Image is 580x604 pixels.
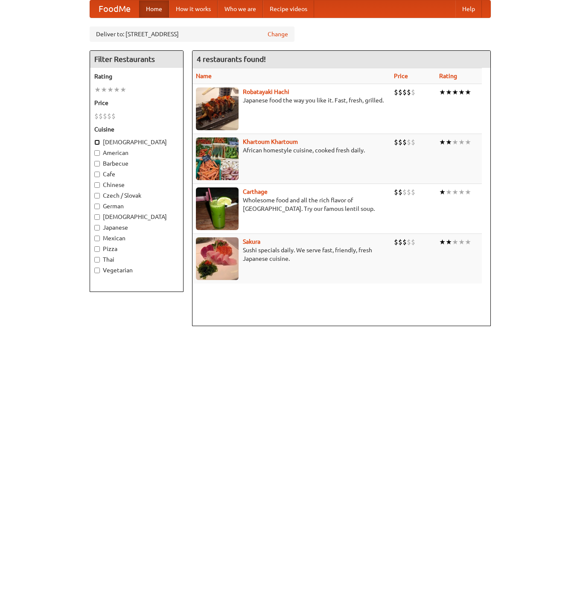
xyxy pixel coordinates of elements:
input: Barbecue [94,161,100,166]
li: ★ [446,88,452,97]
li: ★ [439,88,446,97]
li: $ [394,137,398,147]
a: Change [268,30,288,38]
img: khartoum.jpg [196,137,239,180]
li: ★ [114,85,120,94]
li: $ [402,137,407,147]
li: ★ [452,237,458,247]
li: $ [398,237,402,247]
h5: Rating [94,72,179,81]
li: $ [398,88,402,97]
a: Rating [439,73,457,79]
label: American [94,149,179,157]
a: Sakura [243,238,260,245]
li: $ [99,111,103,121]
label: [DEMOGRAPHIC_DATA] [94,138,179,146]
li: $ [394,88,398,97]
label: [DEMOGRAPHIC_DATA] [94,213,179,221]
label: Chinese [94,181,179,189]
p: Japanese food the way you like it. Fast, fresh, grilled. [196,96,387,105]
li: $ [111,111,116,121]
ng-pluralize: 4 restaurants found! [197,55,266,63]
label: Vegetarian [94,266,179,274]
label: Cafe [94,170,179,178]
div: Deliver to: [STREET_ADDRESS] [90,26,294,42]
li: $ [107,111,111,121]
a: Robatayaki Hachi [243,88,289,95]
input: Vegetarian [94,268,100,273]
a: How it works [169,0,218,18]
li: $ [402,237,407,247]
img: carthage.jpg [196,187,239,230]
li: ★ [446,187,452,197]
li: ★ [465,237,471,247]
input: Mexican [94,236,100,241]
label: Japanese [94,223,179,232]
li: $ [407,237,411,247]
li: ★ [458,187,465,197]
li: ★ [439,137,446,147]
li: $ [402,88,407,97]
input: Thai [94,257,100,263]
a: Help [455,0,482,18]
input: German [94,204,100,209]
li: $ [411,187,415,197]
label: Mexican [94,234,179,242]
p: Sushi specials daily. We serve fast, friendly, fresh Japanese cuisine. [196,246,387,263]
input: American [94,150,100,156]
li: $ [394,187,398,197]
a: Recipe videos [263,0,314,18]
li: ★ [439,187,446,197]
a: Price [394,73,408,79]
li: ★ [458,137,465,147]
li: $ [103,111,107,121]
h4: Filter Restaurants [90,51,183,68]
li: $ [411,88,415,97]
li: $ [407,187,411,197]
li: ★ [465,137,471,147]
li: ★ [458,237,465,247]
input: Cafe [94,172,100,177]
a: Who we are [218,0,263,18]
label: Thai [94,255,179,264]
h5: Cuisine [94,125,179,134]
a: Khartoum Khartoum [243,138,298,145]
li: ★ [439,237,446,247]
p: Wholesome food and all the rich flavor of [GEOGRAPHIC_DATA]. Try our famous lentil soup. [196,196,387,213]
label: German [94,202,179,210]
li: ★ [446,237,452,247]
a: FoodMe [90,0,139,18]
a: Name [196,73,212,79]
h5: Price [94,99,179,107]
li: ★ [452,137,458,147]
a: Home [139,0,169,18]
li: ★ [452,88,458,97]
label: Czech / Slovak [94,191,179,200]
li: ★ [120,85,126,94]
input: Pizza [94,246,100,252]
label: Barbecue [94,159,179,168]
li: $ [398,187,402,197]
li: $ [407,137,411,147]
li: $ [398,137,402,147]
li: $ [411,237,415,247]
li: ★ [94,85,101,94]
input: Chinese [94,182,100,188]
li: $ [407,88,411,97]
p: African homestyle cuisine, cooked fresh daily. [196,146,387,155]
li: $ [411,137,415,147]
img: robatayaki.jpg [196,88,239,130]
input: [DEMOGRAPHIC_DATA] [94,140,100,145]
label: Pizza [94,245,179,253]
li: $ [402,187,407,197]
li: ★ [465,88,471,97]
li: $ [94,111,99,121]
li: ★ [101,85,107,94]
li: ★ [465,187,471,197]
input: Japanese [94,225,100,231]
a: Carthage [243,188,268,195]
input: [DEMOGRAPHIC_DATA] [94,214,100,220]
